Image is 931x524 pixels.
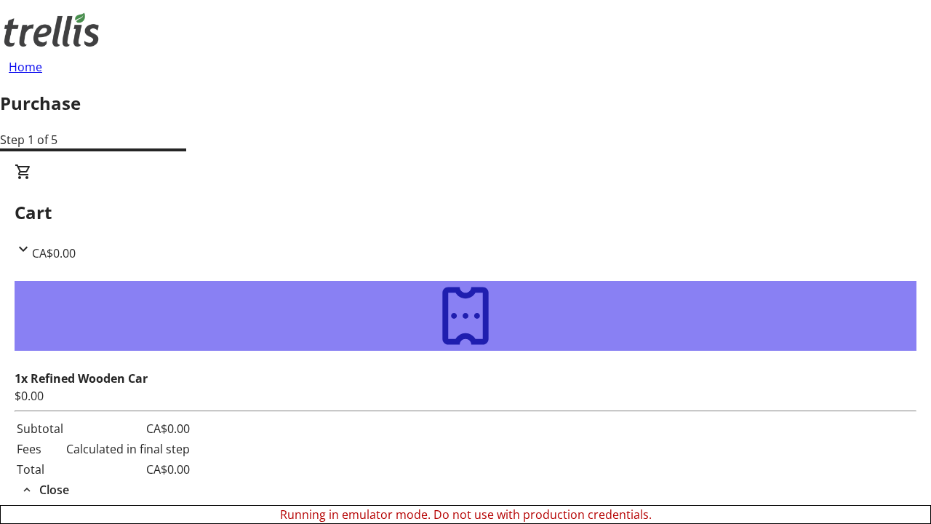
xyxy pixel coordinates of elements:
td: Total [16,460,64,479]
td: CA$0.00 [65,460,191,479]
div: $0.00 [15,387,916,405]
span: Close [39,481,69,499]
td: Calculated in final step [65,440,191,458]
div: CartCA$0.00 [15,163,916,262]
span: CA$0.00 [32,245,76,261]
strong: 1x Refined Wooden Car [15,370,148,386]
button: Close [15,481,75,499]
td: CA$0.00 [65,419,191,438]
h2: Cart [15,199,916,226]
td: Subtotal [16,419,64,438]
td: Fees [16,440,64,458]
div: CartCA$0.00 [15,262,916,499]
